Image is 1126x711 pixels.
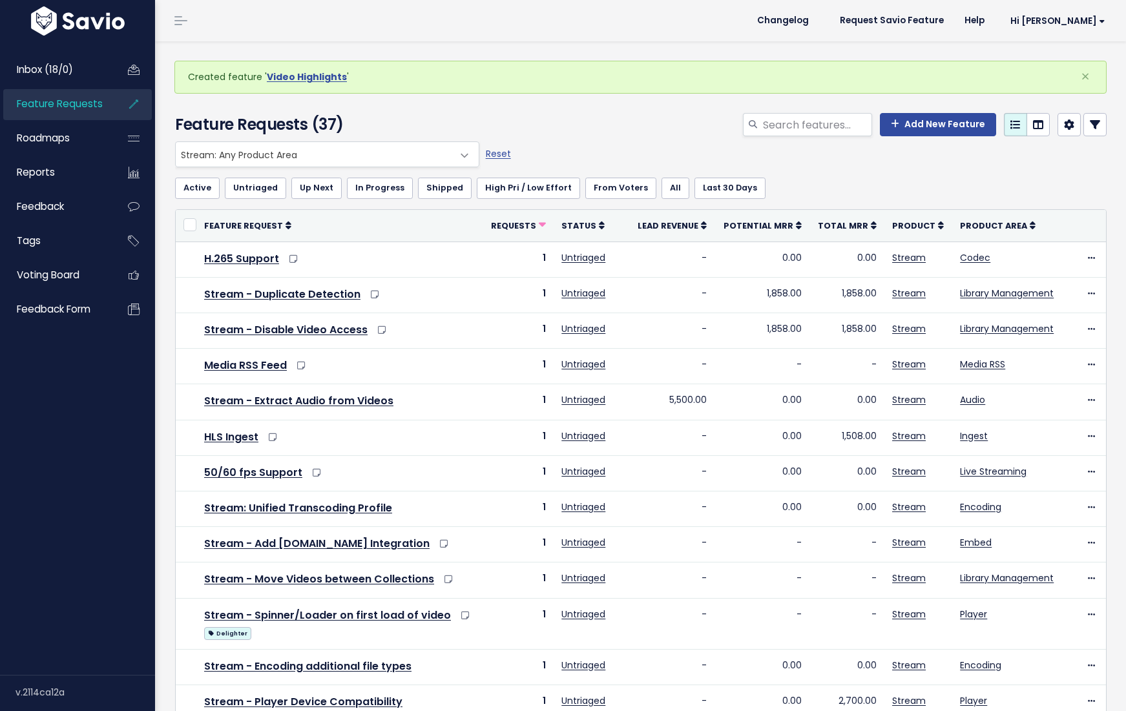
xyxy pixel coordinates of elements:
a: Stream [892,608,926,621]
span: Feedback [17,200,64,213]
a: Delighter [204,624,251,641]
a: Stream [892,393,926,406]
a: HLS Ingest [204,429,258,444]
a: Player [960,608,987,621]
a: Untriaged [225,178,286,198]
td: - [714,598,809,649]
span: Hi [PERSON_NAME] [1010,16,1105,26]
a: Media RSS [960,358,1005,371]
a: Stream [892,251,926,264]
a: Feedback form [3,294,107,324]
td: 5,500.00 [629,384,715,420]
td: 1 [483,277,554,313]
a: All [662,178,689,198]
span: Changelog [757,16,809,25]
a: Active [175,178,220,198]
td: 0.00 [809,491,884,527]
a: Total MRR [818,219,877,232]
td: - [629,349,715,384]
a: Stream - Add [DOMAIN_NAME] Integration [204,536,430,551]
td: - [809,562,884,598]
td: - [809,349,884,384]
td: 1,858.00 [809,313,884,349]
a: Untriaged [561,429,605,442]
a: Untriaged [561,358,605,371]
td: 1,858.00 [714,313,809,349]
a: Potential MRR [724,219,802,232]
td: 1,858.00 [714,277,809,313]
span: Tags [17,234,41,247]
a: Library Management [960,287,1054,300]
a: Requests [491,219,546,232]
a: Encoding [960,659,1001,672]
td: - [629,598,715,649]
a: Reset [486,147,511,160]
span: Total MRR [818,220,868,231]
td: 1,508.00 [809,420,884,455]
td: - [809,527,884,562]
a: Tags [3,226,107,256]
a: Stream [892,287,926,300]
td: 1 [483,349,554,384]
a: Reports [3,158,107,187]
span: Stream: Any Product Area [175,141,479,167]
a: Audio [960,393,985,406]
td: - [629,562,715,598]
td: 0.00 [714,455,809,491]
td: 1 [483,313,554,349]
a: Untriaged [561,608,605,621]
td: 1 [483,649,554,685]
a: Stream [892,694,926,707]
td: - [629,455,715,491]
span: Lead Revenue [638,220,698,231]
a: Stream - Move Videos between Collections [204,572,434,586]
td: 0.00 [809,455,884,491]
a: Stream [892,429,926,442]
span: Inbox (18/0) [17,63,73,76]
a: Stream [892,659,926,672]
a: Stream [892,465,926,478]
a: Request Savio Feature [829,11,954,30]
button: Close [1068,61,1103,92]
td: 1 [483,491,554,527]
td: - [714,562,809,598]
td: 1 [483,384,554,420]
span: Status [561,220,596,231]
span: × [1081,66,1090,87]
span: Requests [491,220,536,231]
span: Potential MRR [724,220,793,231]
a: Feature Requests [3,89,107,119]
a: Untriaged [561,694,605,707]
a: Library Management [960,322,1054,335]
a: Stream [892,322,926,335]
a: Untriaged [561,393,605,406]
a: Lead Revenue [638,219,707,232]
span: Feedback form [17,302,90,316]
a: Stream [892,500,926,513]
div: Created feature ' ' [174,61,1107,94]
td: - [714,527,809,562]
td: - [629,313,715,349]
td: 0.00 [714,649,809,685]
td: 0.00 [714,491,809,527]
td: 0.00 [714,242,809,277]
a: Feedback [3,192,107,222]
td: - [629,527,715,562]
a: Feature Request [204,219,291,232]
a: Stream - Extract Audio from Videos [204,393,393,408]
a: Stream [892,536,926,549]
a: Product Area [960,219,1036,232]
a: Codec [960,251,990,264]
td: 1,858.00 [809,277,884,313]
td: 0.00 [809,242,884,277]
a: Hi [PERSON_NAME] [995,11,1116,31]
a: Player [960,694,987,707]
a: Stream [892,572,926,584]
a: Live Streaming [960,465,1027,478]
a: 50/60 fps Support [204,465,302,480]
span: Roadmaps [17,131,70,145]
a: Embed [960,536,992,549]
a: Untriaged [561,465,605,478]
td: 0.00 [809,384,884,420]
td: 1 [483,598,554,649]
